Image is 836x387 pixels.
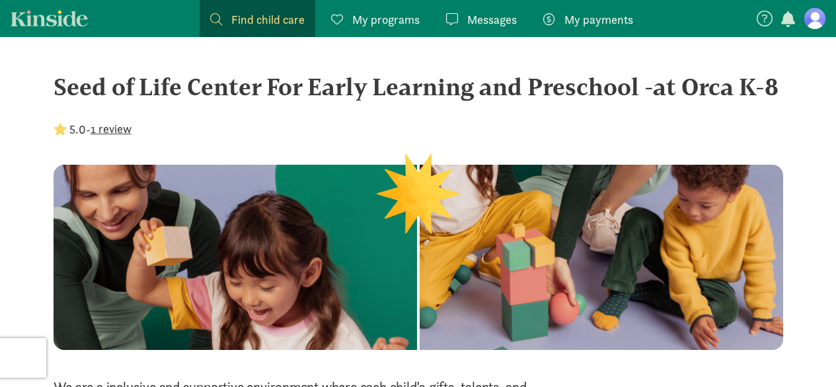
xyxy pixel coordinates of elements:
button: 1 review [91,120,132,138]
div: Seed of Life Center For Early Learning and Preschool -at Orca K-8 [54,69,783,105]
span: Find child care [231,11,305,28]
strong: 5.0 [69,122,86,137]
span: My payments [564,11,633,28]
span: My programs [352,11,420,28]
a: Kinside [11,10,88,26]
span: Messages [467,11,517,28]
div: - [54,120,132,138]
